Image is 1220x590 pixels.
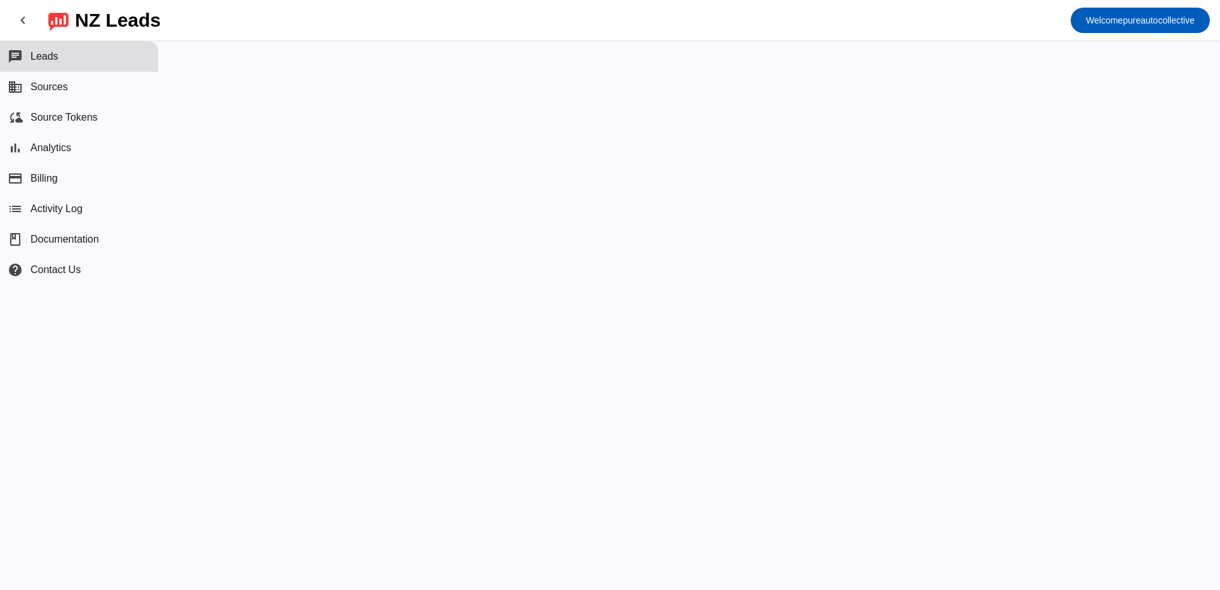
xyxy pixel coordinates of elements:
span: Billing [30,173,58,184]
span: book [8,232,23,247]
img: logo [48,10,69,31]
span: Welcome [1086,15,1123,25]
span: Activity Log [30,203,83,215]
mat-icon: bar_chart [8,140,23,156]
mat-icon: payment [8,171,23,186]
div: NZ Leads [75,11,161,29]
span: Documentation [30,234,99,245]
mat-icon: chat [8,49,23,64]
mat-icon: list [8,201,23,217]
mat-icon: cloud_sync [8,110,23,125]
span: Sources [30,81,68,93]
span: pureautocollective [1086,11,1195,29]
span: Source Tokens [30,112,98,123]
mat-icon: business [8,79,23,95]
button: Welcomepureautocollective [1071,8,1210,33]
mat-icon: help [8,262,23,278]
span: Leads [30,51,58,62]
mat-icon: chevron_left [15,13,30,28]
span: Contact Us [30,264,81,276]
span: Analytics [30,142,71,154]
